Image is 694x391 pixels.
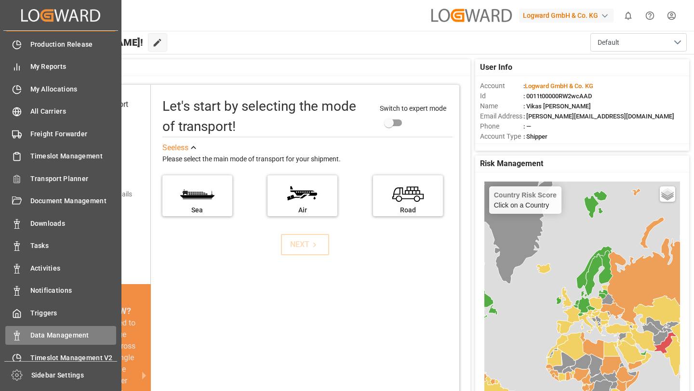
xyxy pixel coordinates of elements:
[30,151,117,161] span: Timeslot Management
[30,174,117,184] span: Transport Planner
[30,196,117,206] span: Document Management
[30,39,117,50] span: Production Release
[598,38,619,48] span: Default
[519,9,614,23] div: Logward GmbH & Co. KG
[30,219,117,229] span: Downloads
[281,234,329,255] button: NEXT
[494,191,557,209] div: Click on a Country
[30,62,117,72] span: My Reports
[523,82,593,90] span: :
[30,263,117,274] span: Activities
[162,154,453,165] div: Please select the main mode of transport for your shipment.
[480,158,543,169] span: Risk Management
[590,33,687,52] button: open menu
[523,123,531,130] span: : —
[523,113,674,120] span: : [PERSON_NAME][EMAIL_ADDRESS][DOMAIN_NAME]
[5,169,116,188] a: Transport Planner
[167,205,227,215] div: Sea
[378,205,438,215] div: Road
[639,5,661,26] button: Help Center
[5,35,116,53] a: Production Release
[5,79,116,98] a: My Allocations
[5,214,116,233] a: Downloads
[5,124,116,143] a: Freight Forwarder
[5,236,116,255] a: Tasks
[30,106,117,117] span: All Carriers
[40,33,143,52] span: Hello [PERSON_NAME]!
[5,259,116,277] a: Activities
[30,241,117,251] span: Tasks
[30,353,117,363] span: Timeslot Management V2
[480,131,523,142] span: Account Type
[480,62,512,73] span: User Info
[290,239,320,250] div: NEXT
[480,111,523,121] span: Email Address
[5,57,116,76] a: My Reports
[480,121,523,131] span: Phone
[523,103,591,110] span: : Vikas [PERSON_NAME]
[31,370,118,380] span: Sidebar Settings
[660,186,675,202] a: Layers
[30,84,117,94] span: My Allocations
[5,192,116,210] a: Document Management
[30,129,117,139] span: Freight Forwarder
[380,104,446,112] span: Switch to expert mode
[523,133,547,140] span: : Shipper
[30,330,117,340] span: Data Management
[30,308,117,318] span: Triggers
[523,92,592,100] span: : 0011t00000RW2wcAAD
[30,286,117,296] span: Notifications
[5,281,116,300] a: Notifications
[5,348,116,367] a: Timeslot Management V2
[5,102,116,121] a: All Carriers
[480,101,523,111] span: Name
[5,147,116,166] a: Timeslot Management
[480,91,523,101] span: Id
[5,326,116,345] a: Data Management
[519,6,617,25] button: Logward GmbH & Co. KG
[494,191,557,199] h4: Country Risk Score
[431,9,512,22] img: Logward_spacing_grey.png_1685354854.png
[162,142,188,154] div: See less
[272,205,333,215] div: Air
[480,81,523,91] span: Account
[617,5,639,26] button: show 0 new notifications
[162,96,371,137] div: Let's start by selecting the mode of transport!
[525,82,593,90] span: Logward GmbH & Co. KG
[5,303,116,322] a: Triggers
